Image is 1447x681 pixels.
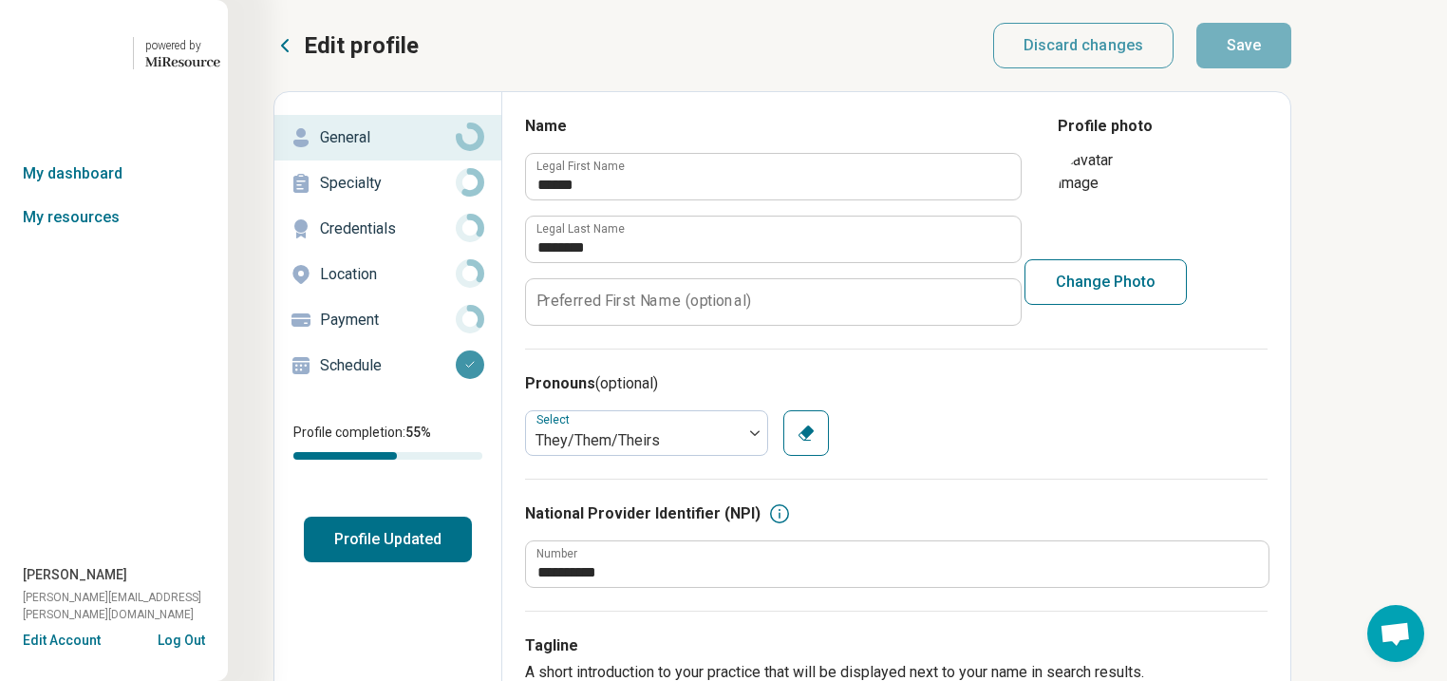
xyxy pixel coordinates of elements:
[1058,149,1153,244] img: avatar image
[525,634,1268,657] h3: Tagline
[293,452,482,460] div: Profile completion
[536,429,733,452] div: They/Them/Theirs
[145,37,220,54] div: powered by
[304,517,472,562] button: Profile Updated
[525,372,1268,395] h3: Pronouns
[1024,259,1187,305] button: Change Photo
[23,565,127,585] span: [PERSON_NAME]
[595,374,658,392] span: (optional)
[1196,23,1291,68] button: Save
[536,161,625,172] label: Legal First Name
[274,411,501,471] div: Profile completion:
[274,252,501,297] a: Location
[320,126,456,149] p: General
[274,115,501,161] a: General
[525,115,1020,138] h3: Name
[536,413,573,426] label: Select
[8,30,220,76] a: Geode Healthpowered by
[304,30,419,61] p: Edit profile
[23,631,101,651] button: Edit Account
[274,343,501,388] a: Schedule
[536,548,577,559] label: Number
[993,23,1175,68] button: Discard changes
[320,263,456,286] p: Location
[23,589,228,623] span: [PERSON_NAME][EMAIL_ADDRESS][PERSON_NAME][DOMAIN_NAME]
[320,218,456,240] p: Credentials
[405,425,431,440] span: 55 %
[274,206,501,252] a: Credentials
[320,172,456,195] p: Specialty
[273,30,419,61] button: Edit profile
[525,502,761,525] h3: National Provider Identifier (NPI)
[320,354,456,377] p: Schedule
[320,309,456,331] p: Payment
[274,297,501,343] a: Payment
[8,30,122,76] img: Geode Health
[536,293,751,309] label: Preferred First Name (optional)
[1367,605,1424,662] div: Open chat
[274,161,501,206] a: Specialty
[158,631,205,646] button: Log Out
[1058,115,1153,138] legend: Profile photo
[536,223,625,235] label: Legal Last Name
